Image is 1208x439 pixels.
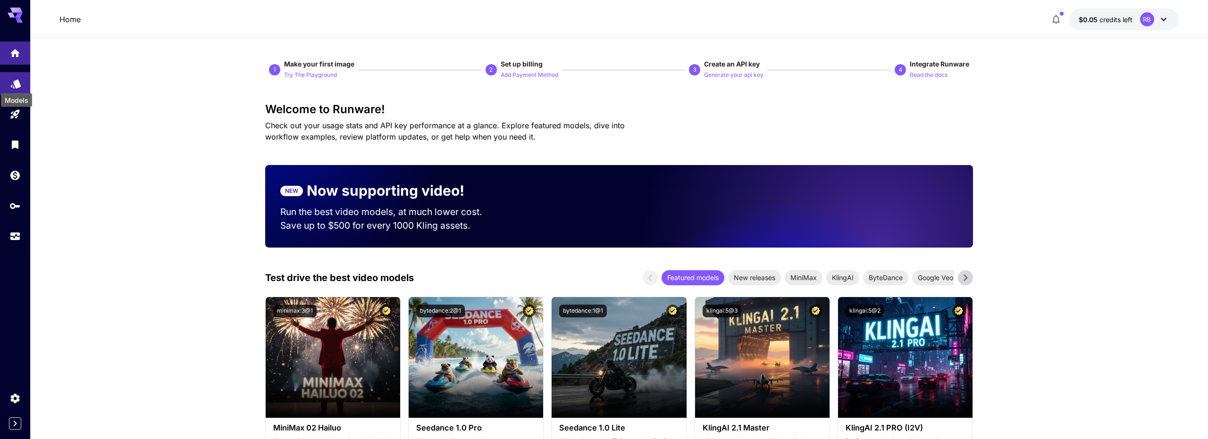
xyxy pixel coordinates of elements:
div: Google Veo [912,270,959,285]
nav: breadcrumb [59,14,81,25]
div: Settings [9,392,21,404]
p: Generate your api key [704,71,763,80]
div: MiniMax [785,270,822,285]
p: Run the best video models, at much lower cost. [280,205,500,219]
button: bytedance:2@1 [416,305,465,317]
button: Try The Playground [284,69,337,80]
button: Generate your api key [704,69,763,80]
button: minimax:3@1 [273,305,317,317]
span: Make your first image [284,60,354,68]
div: Usage [9,231,21,242]
p: Try The Playground [284,71,337,80]
button: Read the docs [910,69,948,80]
h3: Seedance 1.0 Lite [559,423,679,432]
h3: KlingAI 2.1 Master [703,423,822,432]
span: ByteDance [863,273,908,282]
span: Featured models [662,273,724,282]
h3: Welcome to Runware! [265,103,973,116]
span: New releases [728,273,781,282]
button: Add Payment Method [501,69,558,80]
div: New releases [728,270,781,285]
img: alt [409,297,543,418]
span: Integrate Runware [910,60,969,68]
span: Google Veo [912,273,959,282]
div: Models [1,93,32,107]
div: Library [9,139,21,150]
p: 3 [693,66,696,74]
p: Now supporting video! [307,180,464,201]
div: API Keys [9,200,21,212]
span: credits left [1099,16,1132,24]
span: KlingAI [826,273,859,282]
button: klingai:5@3 [703,305,741,317]
div: Models [10,76,22,88]
button: klingai:5@2 [846,305,884,317]
button: Expand sidebar [9,417,21,430]
span: $0.05 [1079,16,1099,24]
p: 4 [899,66,902,74]
p: Test drive the best video models [265,271,414,285]
button: bytedance:1@1 [559,305,607,317]
div: $0.05 [1079,15,1132,25]
button: Certified Model – Vetted for best performance and includes a commercial license. [380,305,393,317]
button: Certified Model – Vetted for best performance and includes a commercial license. [952,305,965,317]
button: Certified Model – Vetted for best performance and includes a commercial license. [523,305,536,317]
div: RB [1140,12,1154,26]
p: NEW [285,187,298,195]
p: Add Payment Method [501,71,558,80]
p: 2 [489,66,493,74]
a: Home [59,14,81,25]
div: KlingAI [826,270,859,285]
div: Featured models [662,270,724,285]
img: alt [266,297,400,418]
h3: MiniMax 02 Hailuo [273,423,393,432]
button: Certified Model – Vetted for best performance and includes a commercial license. [809,305,822,317]
p: Read the docs [910,71,948,80]
button: $0.05RB [1069,8,1179,30]
span: Set up billing [501,60,543,68]
img: alt [552,297,686,418]
div: Wallet [9,169,21,181]
button: Certified Model – Vetted for best performance and includes a commercial license. [666,305,679,317]
h3: Seedance 1.0 Pro [416,423,536,432]
div: ByteDance [863,270,908,285]
h3: KlingAI 2.1 PRO (I2V) [846,423,965,432]
span: Create an API key [704,60,760,68]
div: Home [9,45,21,57]
p: 1 [273,66,277,74]
p: Save up to $500 for every 1000 Kling assets. [280,219,500,232]
div: Playground [9,108,21,120]
img: alt [695,297,830,418]
span: Check out your usage stats and API key performance at a glance. Explore featured models, dive int... [265,121,625,141]
img: alt [838,297,973,418]
span: MiniMax [785,273,822,282]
